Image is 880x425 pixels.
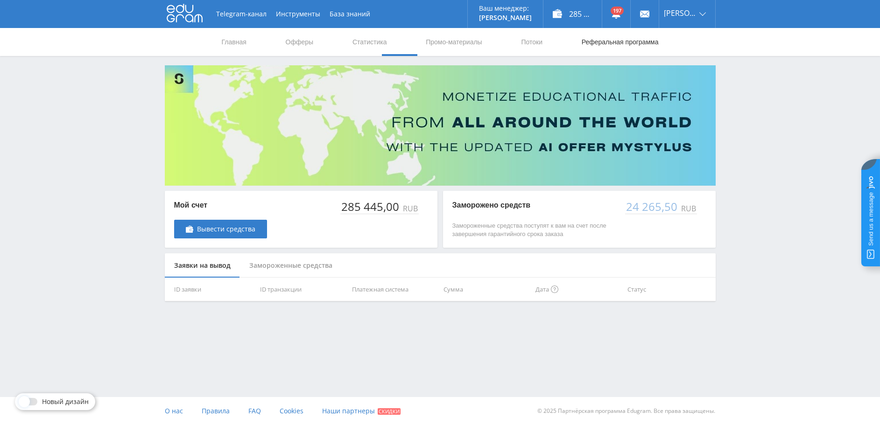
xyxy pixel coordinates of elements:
[425,28,483,56] a: Промо-материалы
[197,225,255,233] span: Вывести средства
[679,204,697,213] div: RUB
[165,253,240,278] div: Заявки на вывод
[348,278,440,301] th: Платежная система
[285,28,315,56] a: Офферы
[240,253,342,278] div: Замороженные средства
[444,397,715,425] div: © 2025 Партнёрская программа Edugram. Все права защищены.
[221,28,247,56] a: Главная
[625,200,679,213] div: 24 265,50
[624,278,716,301] th: Статус
[520,28,543,56] a: Потоки
[352,28,388,56] a: Статистика
[256,278,348,301] th: ID транзакции
[165,406,183,415] span: О нас
[340,200,401,213] div: 285 445,00
[479,5,532,12] p: Ваш менеджер:
[202,406,230,415] span: Правила
[174,200,267,210] p: Мой счет
[532,278,624,301] th: Дата
[202,397,230,425] a: Правила
[165,65,716,186] img: Banner
[280,397,303,425] a: Cookies
[479,14,532,21] p: [PERSON_NAME]
[440,278,532,301] th: Сумма
[248,397,261,425] a: FAQ
[174,220,267,238] a: Вывести средства
[664,9,697,17] span: [PERSON_NAME]
[248,406,261,415] span: FAQ
[378,408,401,415] span: Скидки
[280,406,303,415] span: Cookies
[322,397,401,425] a: Наши партнеры Скидки
[452,200,616,210] p: Заморожено средств
[401,204,419,213] div: RUB
[581,28,660,56] a: Реферальная программа
[165,278,257,301] th: ID заявки
[42,398,89,405] span: Новый дизайн
[452,222,616,238] p: Замороженные средства поступят к вам на счет после завершения гарантийного срока заказа
[322,406,375,415] span: Наши партнеры
[165,397,183,425] a: О нас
